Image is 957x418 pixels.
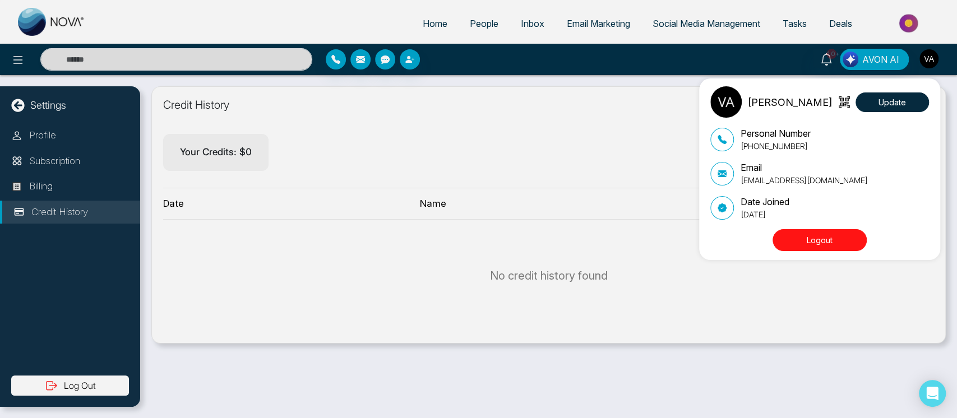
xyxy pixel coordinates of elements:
div: Open Intercom Messenger [919,380,946,407]
p: Personal Number [741,127,811,140]
p: [PHONE_NUMBER] [741,140,811,152]
p: [EMAIL_ADDRESS][DOMAIN_NAME] [741,174,868,186]
button: Update [856,92,929,112]
button: Logout [773,229,867,251]
p: Date Joined [741,195,789,208]
p: [DATE] [741,208,789,220]
p: Email [741,161,868,174]
p: [PERSON_NAME] [747,95,833,110]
